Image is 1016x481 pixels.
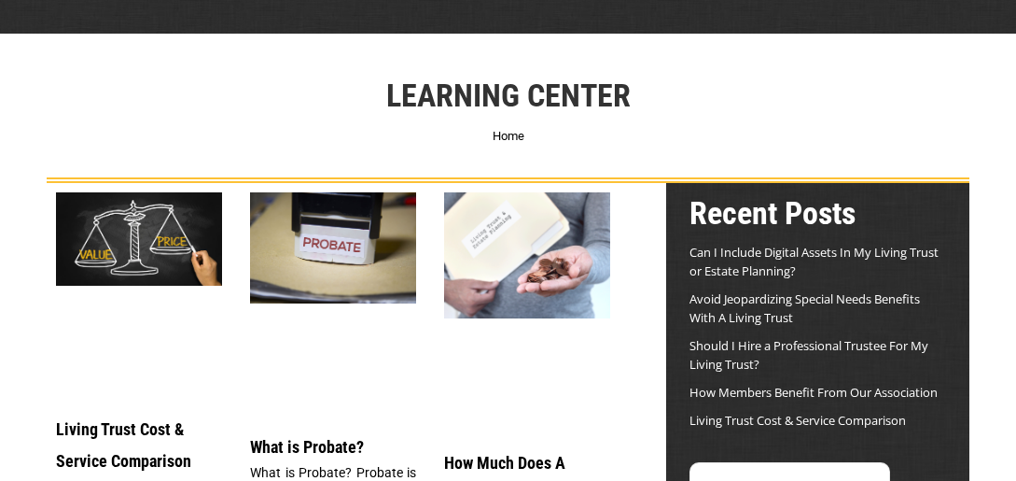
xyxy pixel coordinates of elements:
a: Should I Hire a Professional Trustee For My Living Trust? [689,337,928,373]
a: How Members Benefit From Our Association [689,384,938,401]
a: Can I Include Digital Assets In My Living Trust or Estate Planning? [689,244,939,279]
a: Avoid Jeopardizing Special Needs Benefits With A Living Trust [689,290,920,326]
a: Living Trust Cost & Service Comparison [56,419,191,471]
a: What is Probate? [250,192,416,413]
a: Living Trust Service and Price Comparison Blog Image [56,192,222,395]
img: Living Trust Cost [444,192,610,318]
a: Home [493,129,524,143]
h2: Recent Posts [689,192,946,233]
img: Living Trust Service and Price Comparison Blog Image [56,192,222,286]
a: What is Probate? [250,437,364,457]
img: What is Probate? [250,192,416,304]
a: Living Trust Cost & Service Comparison [689,412,906,429]
h1: Learning Center [386,75,631,116]
a: Living Trust Cost [444,192,610,429]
